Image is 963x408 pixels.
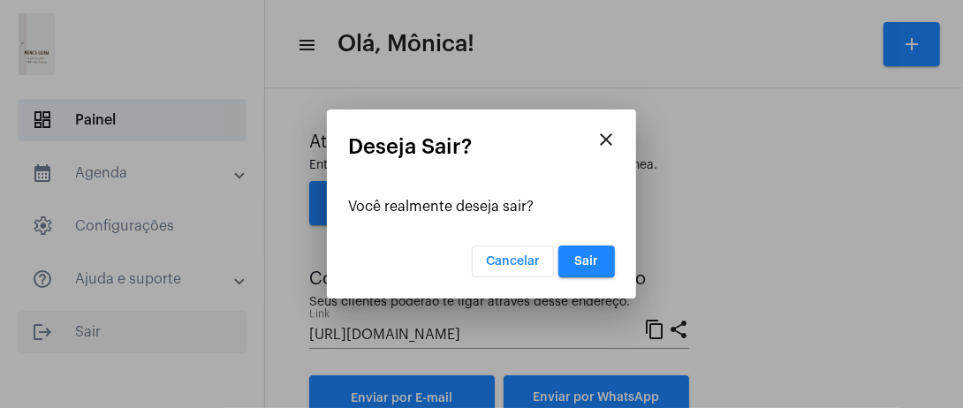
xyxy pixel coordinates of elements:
[472,246,554,277] button: Cancelar
[348,199,615,215] div: Você realmente deseja sair?
[595,129,617,150] mat-icon: close
[348,135,615,158] mat-card-title: Deseja Sair?
[486,255,540,268] span: Cancelar
[558,246,615,277] button: Sair
[575,255,599,268] span: Sair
